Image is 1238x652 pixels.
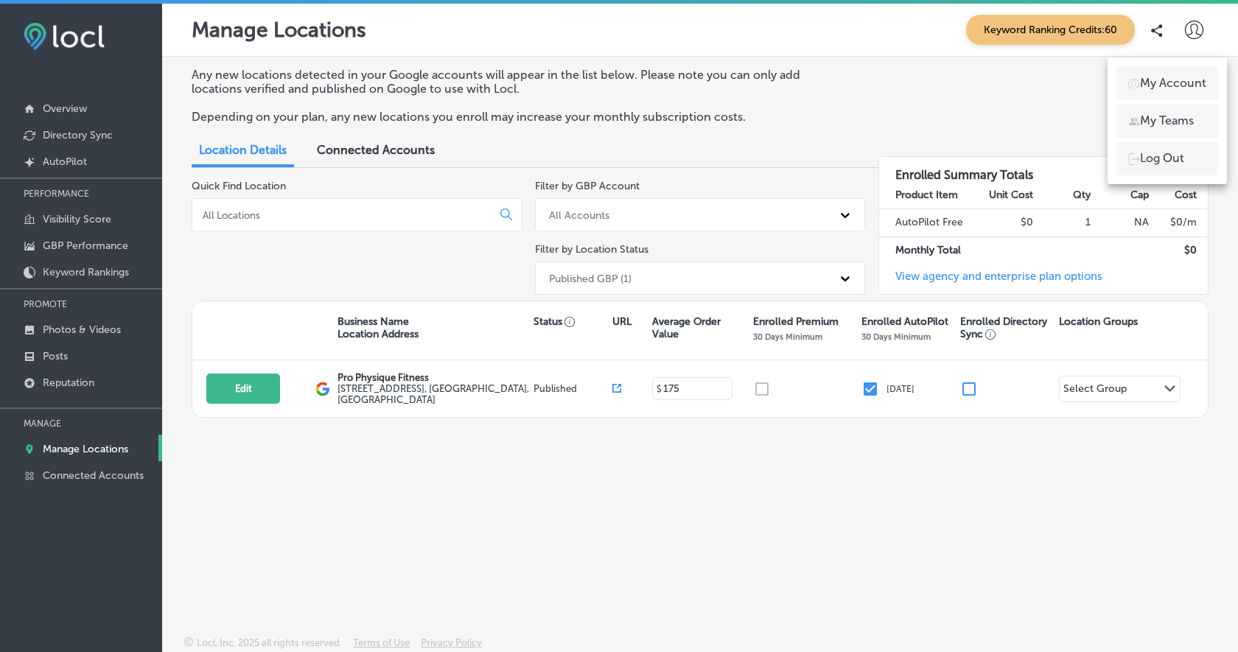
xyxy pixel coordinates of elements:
[1140,150,1184,167] p: Log Out
[1116,104,1218,138] a: My Teams
[43,239,128,252] p: GBP Performance
[43,376,94,389] p: Reputation
[43,323,121,336] p: Photos & Videos
[43,102,87,115] p: Overview
[1140,74,1206,92] p: My Account
[1140,112,1194,130] p: My Teams
[24,23,105,50] img: fda3e92497d09a02dc62c9cd864e3231.png
[43,350,68,362] p: Posts
[43,443,128,455] p: Manage Locations
[43,155,87,168] p: AutoPilot
[1116,66,1218,100] a: My Account
[43,129,113,141] p: Directory Sync
[43,469,144,482] p: Connected Accounts
[43,266,129,278] p: Keyword Rankings
[43,213,111,225] p: Visibility Score
[1116,141,1218,175] a: Log Out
